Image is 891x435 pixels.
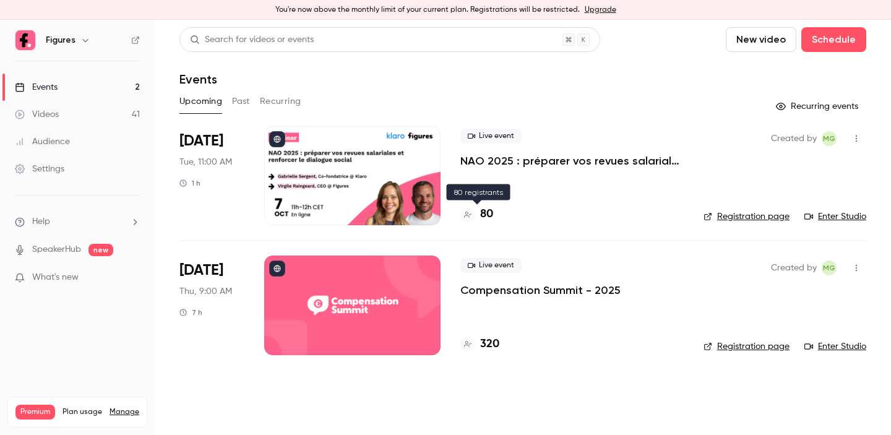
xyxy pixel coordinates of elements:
[460,206,493,223] a: 80
[32,215,50,228] span: Help
[726,27,796,52] button: New video
[460,283,621,298] a: Compensation Summit - 2025
[585,5,616,15] a: Upgrade
[179,308,202,317] div: 7 h
[704,210,790,223] a: Registration page
[179,256,244,355] div: Oct 16 Thu, 9:00 AM (Europe/Paris)
[32,271,79,284] span: What's new
[15,163,64,175] div: Settings
[232,92,250,111] button: Past
[822,261,837,275] span: Mégane Gateau
[260,92,301,111] button: Recurring
[179,178,200,188] div: 1 h
[15,405,55,420] span: Premium
[460,153,684,168] a: NAO 2025 : préparer vos revues salariales et renforcer le dialogue social
[771,261,817,275] span: Created by
[480,336,499,353] h4: 320
[62,407,102,417] span: Plan usage
[771,131,817,146] span: Created by
[179,156,232,168] span: Tue, 11:00 AM
[179,72,217,87] h1: Events
[823,131,835,146] span: MG
[125,272,140,283] iframe: Noticeable Trigger
[15,108,59,121] div: Videos
[190,33,314,46] div: Search for videos or events
[460,258,522,273] span: Live event
[15,215,140,228] li: help-dropdown-opener
[32,243,81,256] a: SpeakerHub
[460,129,522,144] span: Live event
[804,210,866,223] a: Enter Studio
[88,244,113,256] span: new
[770,97,866,116] button: Recurring events
[110,407,139,417] a: Manage
[46,34,75,46] h6: Figures
[179,285,232,298] span: Thu, 9:00 AM
[480,206,493,223] h4: 80
[15,30,35,50] img: Figures
[179,126,244,225] div: Oct 7 Tue, 11:00 AM (Europe/Paris)
[822,131,837,146] span: Mégane Gateau
[15,136,70,148] div: Audience
[179,131,223,151] span: [DATE]
[801,27,866,52] button: Schedule
[823,261,835,275] span: MG
[804,340,866,353] a: Enter Studio
[179,92,222,111] button: Upcoming
[460,336,499,353] a: 320
[704,340,790,353] a: Registration page
[15,81,58,93] div: Events
[179,261,223,280] span: [DATE]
